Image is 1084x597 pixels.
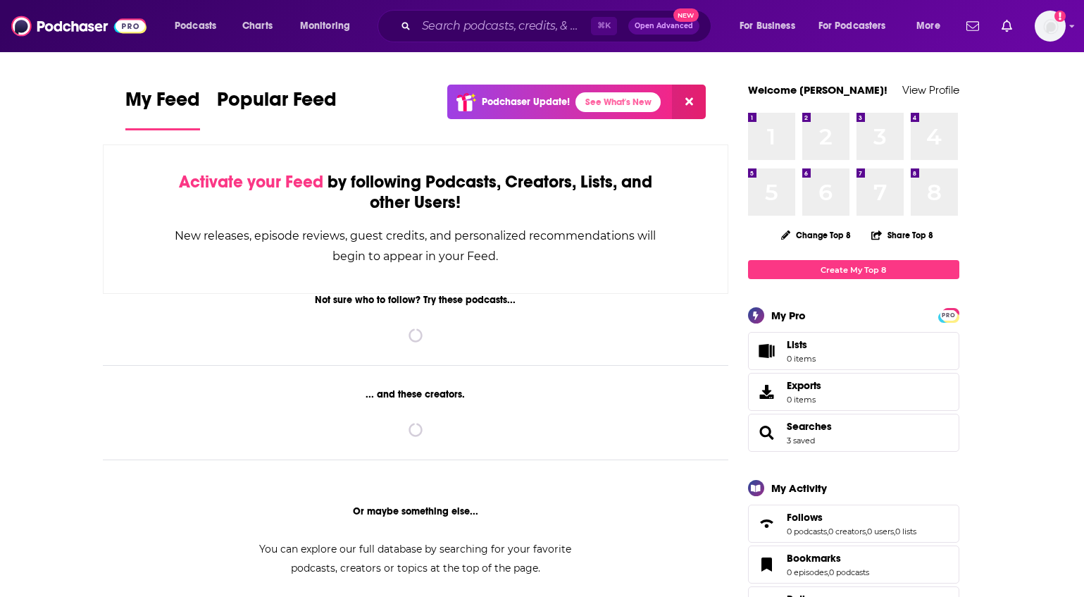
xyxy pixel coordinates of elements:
input: Search podcasts, credits, & more... [416,15,591,37]
a: 0 episodes [787,567,828,577]
a: Bookmarks [787,552,869,565]
span: Lists [787,338,807,351]
span: Follows [787,511,823,524]
span: ⌘ K [591,17,617,35]
div: by following Podcasts, Creators, Lists, and other Users! [174,172,658,213]
span: For Business [740,16,795,36]
span: , [828,567,829,577]
span: Bookmarks [748,546,959,584]
span: 0 items [787,395,821,405]
a: View Profile [902,83,959,97]
a: PRO [940,309,957,320]
span: Logged in as jennarohl [1035,11,1066,42]
span: , [827,527,828,536]
a: Show notifications dropdown [996,14,1018,38]
a: Bookmarks [753,555,781,574]
span: Podcasts [175,16,216,36]
button: open menu [907,15,958,37]
a: 0 creators [828,527,866,536]
span: Lists [787,338,816,351]
span: Popular Feed [217,87,337,120]
a: Follows [787,511,916,524]
a: Follows [753,514,781,534]
a: Lists [748,332,959,370]
span: 0 items [787,354,816,364]
span: PRO [940,310,957,321]
span: Activate your Feed [179,171,323,192]
button: open menu [809,15,907,37]
button: Show profile menu [1035,11,1066,42]
a: 0 users [867,527,894,536]
div: You can explore our full database by searching for your favorite podcasts, creators or topics at ... [242,540,589,578]
img: User Profile [1035,11,1066,42]
a: 0 lists [895,527,916,536]
button: open menu [165,15,235,37]
span: Exports [753,382,781,402]
a: Welcome [PERSON_NAME]! [748,83,887,97]
a: See What's New [575,92,661,112]
div: ... and these creators. [103,388,729,400]
div: My Activity [771,481,827,495]
a: 3 saved [787,436,815,445]
span: Follows [748,505,959,543]
span: Lists [753,341,781,361]
button: open menu [290,15,368,37]
span: Searches [748,414,959,452]
span: , [866,527,867,536]
a: My Feed [125,87,200,130]
span: Charts [242,16,273,36]
a: Searches [753,423,781,443]
span: Exports [787,379,821,392]
div: New releases, episode reviews, guest credits, and personalized recommendations will begin to appe... [174,226,658,266]
span: More [916,16,940,36]
div: Not sure who to follow? Try these podcasts... [103,294,729,306]
a: Exports [748,373,959,411]
span: For Podcasters [818,16,886,36]
span: , [894,527,895,536]
a: Popular Feed [217,87,337,130]
img: Podchaser - Follow, Share and Rate Podcasts [11,13,147,39]
div: Or maybe something else... [103,505,729,517]
span: Open Advanced [635,23,693,30]
button: Change Top 8 [773,226,860,244]
a: 0 podcasts [829,567,869,577]
span: New [673,8,699,22]
p: Podchaser Update! [482,96,570,108]
a: Create My Top 8 [748,260,959,279]
a: Charts [233,15,281,37]
button: Open AdvancedNew [628,18,699,35]
button: open menu [730,15,813,37]
a: Show notifications dropdown [961,14,985,38]
svg: Add a profile image [1054,11,1066,22]
div: Search podcasts, credits, & more... [391,10,725,42]
span: My Feed [125,87,200,120]
button: Share Top 8 [871,221,934,249]
span: Monitoring [300,16,350,36]
a: 0 podcasts [787,527,827,536]
a: Searches [787,420,832,433]
span: Bookmarks [787,552,841,565]
div: My Pro [771,309,806,322]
